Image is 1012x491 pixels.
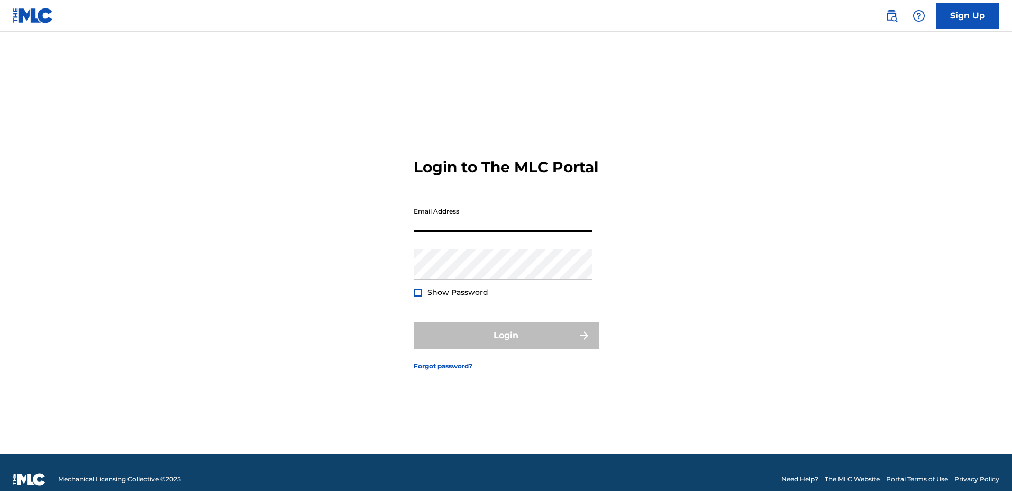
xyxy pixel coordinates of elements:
[936,3,999,29] a: Sign Up
[781,475,818,484] a: Need Help?
[885,10,898,22] img: search
[13,473,45,486] img: logo
[414,158,598,177] h3: Login to The MLC Portal
[908,5,929,26] div: Help
[954,475,999,484] a: Privacy Policy
[427,288,488,297] span: Show Password
[959,440,1012,491] iframe: Chat Widget
[886,475,948,484] a: Portal Terms of Use
[58,475,181,484] span: Mechanical Licensing Collective © 2025
[13,8,53,23] img: MLC Logo
[414,362,472,371] a: Forgot password?
[825,475,880,484] a: The MLC Website
[913,10,925,22] img: help
[881,5,902,26] a: Public Search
